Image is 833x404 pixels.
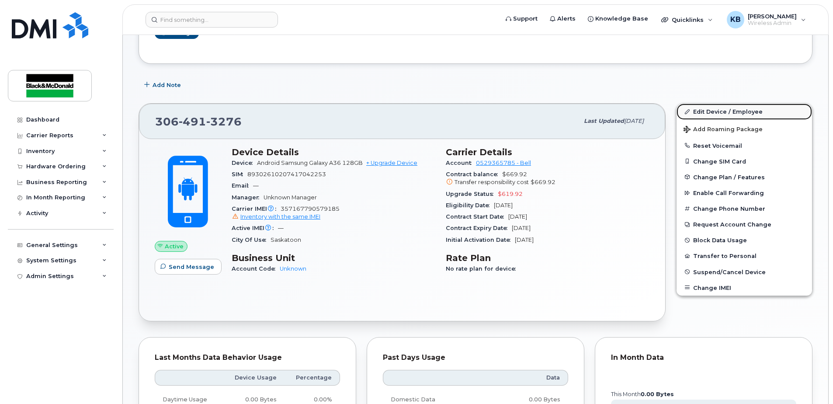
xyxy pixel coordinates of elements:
span: $619.92 [498,191,523,197]
span: Active [165,242,184,251]
span: $669.92 [531,179,555,185]
span: [PERSON_NAME] [748,13,797,20]
span: Account Code [232,265,280,272]
div: In Month Data [611,353,796,362]
span: 491 [179,115,206,128]
span: Wireless Admin [748,20,797,27]
span: Android Samsung Galaxy A36 128GB [257,160,363,166]
a: Knowledge Base [582,10,654,28]
span: [DATE] [624,118,644,124]
span: Contract Expiry Date [446,225,512,231]
span: 306 [155,115,242,128]
div: Past Days Usage [383,353,568,362]
button: Send Message [155,259,222,275]
span: Send Message [169,263,214,271]
span: Support [513,14,538,23]
span: Enable Call Forwarding [693,190,764,196]
span: [DATE] [512,225,531,231]
span: [DATE] [508,213,527,220]
div: Last Months Data Behavior Usage [155,353,340,362]
span: City Of Use [232,237,271,243]
button: Enable Call Forwarding [677,185,812,201]
span: $669.92 [446,171,649,187]
span: Transfer responsibility cost [455,179,529,185]
button: Transfer to Personal [677,248,812,264]
span: Manager [232,194,264,201]
span: Contract Start Date [446,213,508,220]
button: Suspend/Cancel Device [677,264,812,280]
span: Carrier IMEI [232,205,281,212]
span: Eligibility Date [446,202,494,209]
span: [DATE] [515,237,534,243]
span: — [278,225,284,231]
a: Edit Device / Employee [677,104,812,119]
text: this month [611,391,674,397]
button: Reset Voicemail [677,138,812,153]
a: 0529365785 - Bell [476,160,531,166]
button: Change SIM Card [677,153,812,169]
span: Device [232,160,257,166]
span: [DATE] [494,202,513,209]
button: Change Plan / Features [677,169,812,185]
tspan: 0.00 Bytes [641,391,674,397]
a: Support [500,10,544,28]
span: 357167790579185 [232,205,435,221]
h3: Carrier Details [446,147,649,157]
span: Add Roaming Package [684,126,763,134]
button: Add Note [139,77,188,93]
h3: Rate Plan [446,253,649,263]
a: Inventory with the same IMEI [232,213,320,220]
span: 89302610207417042253 [247,171,326,178]
span: Last updated [584,118,624,124]
span: 3276 [206,115,242,128]
span: Upgrade Status [446,191,498,197]
span: Suspend/Cancel Device [693,268,766,275]
span: Add Note [153,81,181,89]
span: KB [730,14,741,25]
span: Saskatoon [271,237,301,243]
th: Device Usage [223,370,285,386]
input: Find something... [146,12,278,28]
span: Knowledge Base [595,14,648,23]
span: Contract balance [446,171,502,178]
button: Add Roaming Package [677,120,812,138]
th: Data [485,370,568,386]
span: Inventory with the same IMEI [240,213,320,220]
span: Alerts [557,14,576,23]
button: Change IMEI [677,280,812,296]
a: Unknown [280,265,306,272]
h3: Business Unit [232,253,435,263]
span: No rate plan for device [446,265,520,272]
span: Active IMEI [232,225,278,231]
div: Kayleen Bakke [721,11,812,28]
a: + Upgrade Device [366,160,417,166]
a: Alerts [544,10,582,28]
button: Change Phone Number [677,201,812,216]
span: Quicklinks [672,16,704,23]
button: Block Data Usage [677,232,812,248]
div: Quicklinks [655,11,719,28]
span: Unknown Manager [264,194,317,201]
span: Account [446,160,476,166]
span: — [253,182,259,189]
button: Request Account Change [677,216,812,232]
h3: Device Details [232,147,435,157]
span: Initial Activation Date [446,237,515,243]
span: Email [232,182,253,189]
span: SIM [232,171,247,178]
th: Percentage [285,370,340,386]
span: Change Plan / Features [693,174,765,180]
